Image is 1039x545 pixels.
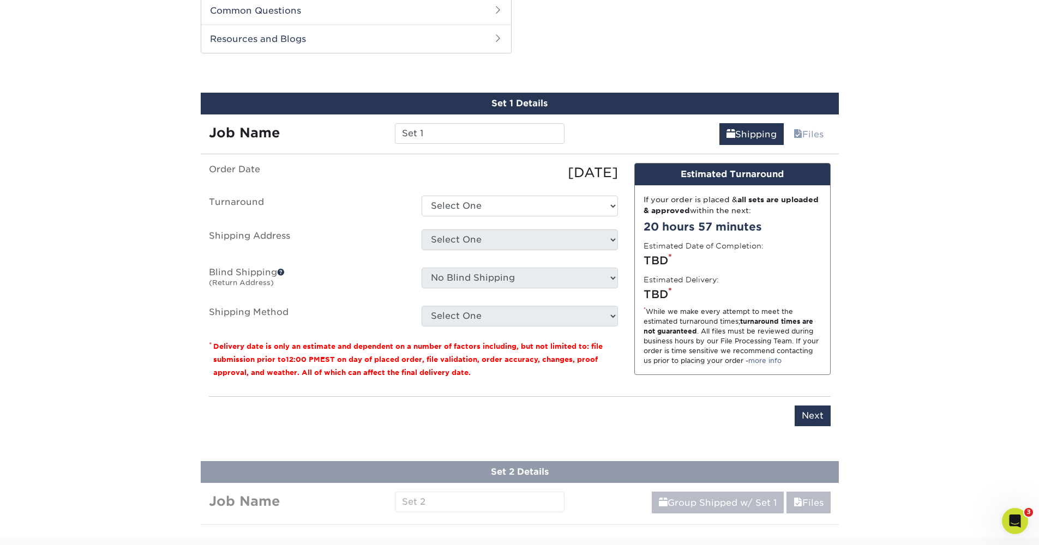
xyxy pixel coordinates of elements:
[209,278,274,287] small: (Return Address)
[17,70,81,78] b: [DATE] Holiday
[719,123,784,145] a: Shipping
[17,86,164,148] b: Primoprint will be closed [DATE], for [DATE]. This day will not count towards production timing, ...
[171,4,191,25] button: Home
[201,25,511,53] h2: Resources and Blogs
[644,240,764,251] label: Estimated Date of Completion:
[213,342,603,377] small: Delivery date is only an estimate and dependent on a number of factors including, but not limited...
[644,252,821,269] div: TBD
[644,317,813,335] strong: turnaround times are not guaranteed
[1002,508,1028,534] iframe: Intercom live chat
[201,268,413,293] label: Blind Shipping
[644,194,821,216] div: If your order is placed & within the next:
[209,125,280,141] strong: Job Name
[34,357,43,366] button: Gif picker
[9,334,209,353] textarea: Message…
[644,307,821,366] div: While we make every attempt to meet the estimated turnaround times; . All files must be reviewed ...
[83,5,130,14] h1: Primoprint
[201,306,413,326] label: Shipping Method
[17,203,170,214] div: Customer Service Hours;
[795,405,831,426] input: Next
[748,356,782,365] a: more info
[395,123,564,144] input: Enter a job name
[1024,508,1033,517] span: 3
[17,357,26,366] button: Emoji picker
[52,357,61,366] button: Upload attachment
[659,498,668,508] span: shipping
[652,492,784,513] a: Group Shipped w/ Set 1
[644,286,821,302] div: TBD
[794,498,802,508] span: files
[186,353,205,370] button: Send a message…
[786,492,831,513] a: Files
[201,93,839,114] div: Set 1 Details
[644,274,719,285] label: Estimated Delivery:
[201,196,413,216] label: Turnaround
[413,163,626,183] div: [DATE]
[17,219,170,230] div: 9am-5pm EST, [DATE]-[DATE]
[17,239,77,245] div: Support • 1m ago
[69,357,78,366] button: Start recording
[191,4,211,24] div: Close
[635,163,830,185] div: Estimated Turnaround
[17,155,170,197] div: Please utilize our chat feature if you have questions about your order or products. We look forwa...
[794,129,802,140] span: files
[92,14,143,25] p: A few minutes
[726,129,735,140] span: shipping
[201,163,413,183] label: Order Date
[286,355,320,364] span: 12:00 PM
[786,123,831,145] a: Files
[9,63,209,261] div: Support says…
[201,229,413,255] label: Shipping Address
[9,63,179,237] div: [DATE] HolidayPrimoprint will be closed [DATE], for [DATE]. This day will not count towards produ...
[3,512,93,541] iframe: Google Customer Reviews
[644,219,821,235] div: 20 hours 57 minutes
